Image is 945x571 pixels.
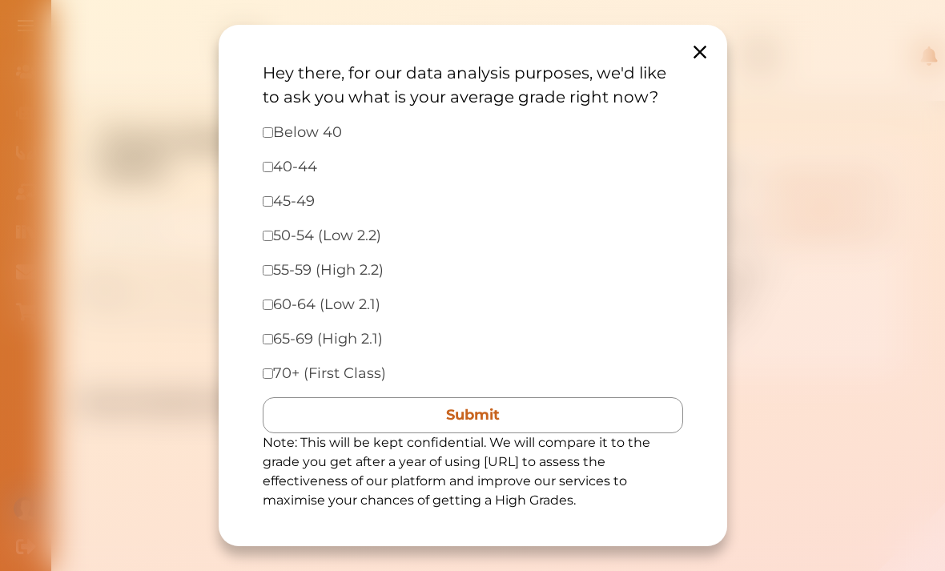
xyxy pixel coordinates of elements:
p: Note: This will be kept confidential. We will compare it to the grade you get after a year of usi... [263,433,683,510]
label: 40-44 [273,156,317,178]
label: 65-69 (High 2.1) [273,328,383,350]
label: 50-54 (Low 2.2) [273,225,381,247]
label: 45-49 [273,191,315,212]
label: 70+ (First Class) [273,363,386,384]
button: Submit [263,397,683,433]
p: Hey there, for our data analysis purposes, we'd like to ask you what is your average grade right ... [263,61,683,109]
label: 55-59 (High 2.2) [273,259,384,281]
label: 60-64 (Low 2.1) [273,294,380,316]
label: Below 40 [273,122,342,143]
